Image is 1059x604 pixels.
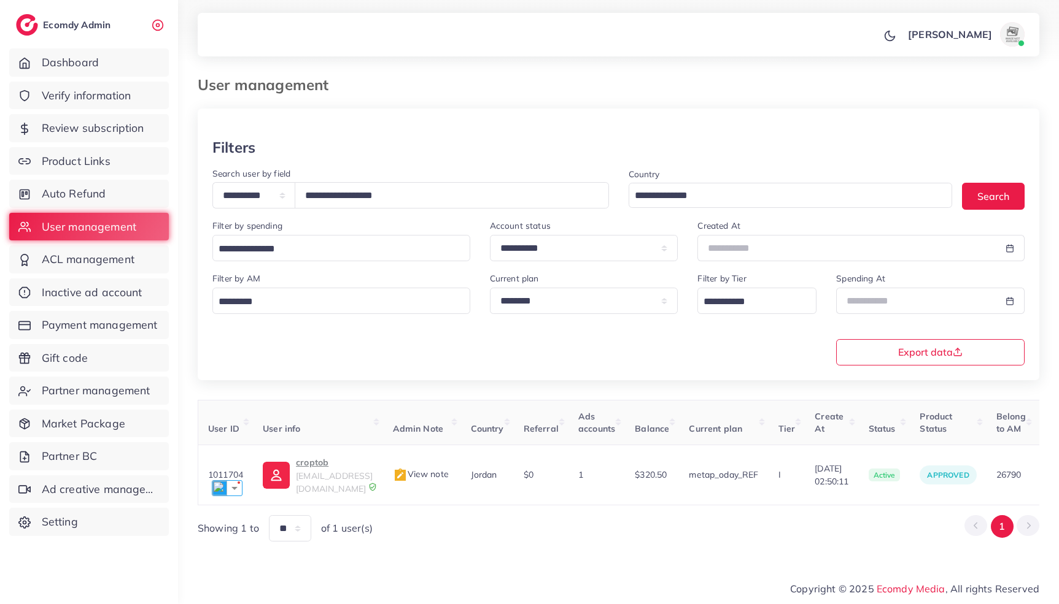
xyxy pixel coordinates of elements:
label: Country [629,168,660,180]
span: [EMAIL_ADDRESS][DOMAIN_NAME] [296,470,373,494]
ul: Pagination [964,515,1039,538]
span: $0 [524,469,533,480]
p: croptob [296,455,373,470]
h2: Ecomdy Admin [43,19,114,31]
label: Spending At [836,272,885,285]
a: Setting [9,508,169,536]
a: Auto Refund [9,180,169,208]
span: Country [471,423,504,434]
span: Export data [898,347,963,357]
span: Belong to AM [996,411,1026,434]
button: Export data [836,339,1025,365]
span: Payment management [42,317,158,333]
span: Gift code [42,350,88,366]
a: User management [9,213,169,241]
button: Search [962,183,1025,209]
span: Product Links [42,153,111,169]
a: Dashboard [9,48,169,77]
a: logoEcomdy Admin [16,14,114,36]
a: Gift code [9,344,169,372]
span: User management [42,219,136,235]
a: Inactive ad account [9,278,169,307]
img: admin_note.cdd0b510.svg [393,468,408,483]
span: Create At [815,411,844,434]
div: Search for option [212,235,470,261]
label: Filter by Tier [697,272,746,285]
a: Verify information [9,82,169,110]
div: Search for option [697,288,817,314]
input: Search for option [214,240,454,259]
img: ic-user-info.36bf1079.svg [263,462,290,489]
span: approved [927,470,969,480]
span: Review subscription [42,120,144,136]
label: Account status [490,220,551,232]
input: Search for option [699,292,801,312]
a: Ad creative management [9,475,169,503]
input: Search for option [214,292,454,312]
span: I [778,469,781,480]
span: Copyright © 2025 [790,581,1039,596]
span: 26790 [996,469,1022,480]
a: Partner BC [9,442,169,470]
span: Inactive ad account [42,285,142,300]
a: Ecomdy Media [877,583,945,595]
span: Referral [524,423,559,434]
label: Filter by AM [212,272,260,285]
span: Showing 1 to [198,521,259,535]
span: of 1 user(s) [321,521,373,535]
div: Search for option [212,288,470,314]
span: Ad creative management [42,481,160,497]
a: Product Links [9,147,169,175]
span: Balance [635,423,669,434]
img: avatar [1000,22,1025,47]
span: 1 [578,469,583,480]
span: ACL management [42,251,134,267]
input: Search for option [630,186,937,205]
label: Filter by spending [212,220,282,232]
a: Payment management [9,311,169,339]
a: Market Package [9,410,169,438]
span: Market Package [42,416,125,432]
span: Partner BC [42,448,98,464]
span: $320.50 [635,469,667,480]
span: Tier [778,423,796,434]
span: Product Status [920,411,952,434]
span: Setting [42,514,78,530]
span: Status [869,423,896,434]
span: 1011704 [208,469,243,480]
span: Dashboard [42,55,99,71]
img: logo [16,14,38,36]
span: User ID [208,423,239,434]
span: Partner management [42,383,150,399]
span: Current plan [689,423,742,434]
a: croptob[EMAIL_ADDRESS][DOMAIN_NAME] [263,455,373,495]
p: [PERSON_NAME] [908,27,992,42]
label: Current plan [490,272,539,285]
img: 9CAL8B2pu8EFxCJHYAAAAldEVYdGRhdGU6Y3JlYXRlADIwMjItMTItMDlUMDQ6NTg6MzkrMDA6MDBXSlgLAAAAJXRFWHRkYXR... [368,483,377,491]
span: active [869,468,901,482]
h3: Filters [212,139,255,156]
a: [PERSON_NAME]avatar [901,22,1030,47]
span: Auto Refund [42,186,106,202]
label: Created At [697,220,740,232]
span: User info [263,423,300,434]
h3: User management [198,76,338,94]
label: Search user by field [212,167,290,180]
span: Verify information [42,88,131,104]
span: View note [393,468,449,480]
button: Go to page 1 [991,515,1014,538]
span: Admin Note [393,423,444,434]
span: metap_oday_REF [689,469,758,480]
span: Ads accounts [578,411,615,434]
div: Search for option [629,183,953,208]
a: Review subscription [9,114,169,142]
a: Partner management [9,377,169,405]
span: [DATE] 02:50:11 [815,462,848,487]
a: ACL management [9,245,169,273]
span: Jordan [471,469,497,480]
span: , All rights Reserved [945,581,1039,596]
